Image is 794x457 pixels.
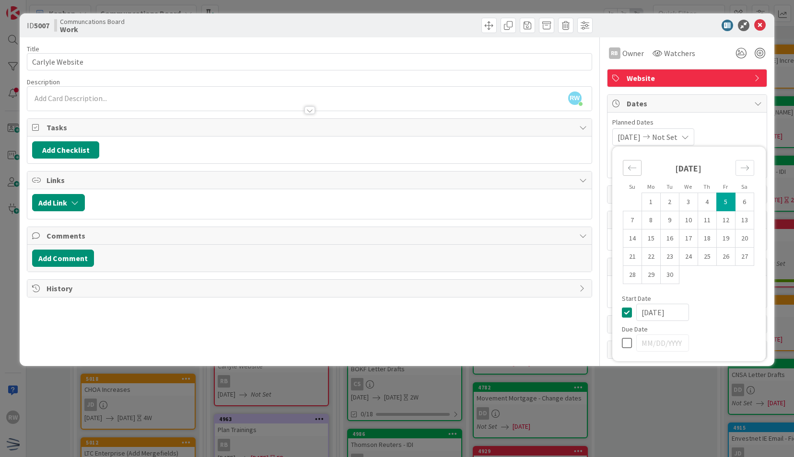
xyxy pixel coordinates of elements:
[664,47,695,59] span: Watchers
[736,160,754,176] div: Move forward to switch to the next month.
[735,248,754,266] td: Choose Saturday, 09/27/2025 12:00 PM as your check-out date. It’s available.
[609,47,620,59] div: RB
[679,193,698,211] td: Choose Wednesday, 09/03/2025 12:00 PM as your check-out date. It’s available.
[60,25,125,33] b: Work
[660,266,679,284] td: Choose Tuesday, 09/30/2025 12:00 PM as your check-out date. It’s available.
[623,248,642,266] td: Choose Sunday, 09/21/2025 12:00 PM as your check-out date. It’s available.
[652,131,677,143] span: Not Set
[27,53,592,70] input: type card name here...
[684,183,692,190] small: We
[679,211,698,229] td: Choose Wednesday, 09/10/2025 12:00 PM as your check-out date. It’s available.
[32,141,99,159] button: Add Checklist
[698,229,716,248] td: Choose Thursday, 09/18/2025 12:00 PM as your check-out date. It’s available.
[47,122,574,133] span: Tasks
[698,248,716,266] td: Choose Thursday, 09/25/2025 12:00 PM as your check-out date. It’s available.
[622,295,651,302] span: Start Date
[47,283,574,294] span: History
[735,211,754,229] td: Choose Saturday, 09/13/2025 12:00 PM as your check-out date. It’s available.
[34,21,49,30] b: 5007
[32,250,94,267] button: Add Comment
[735,193,754,211] td: Choose Saturday, 09/06/2025 12:00 PM as your check-out date. It’s available.
[660,193,679,211] td: Choose Tuesday, 09/02/2025 12:00 PM as your check-out date. It’s available.
[741,183,747,190] small: Sa
[612,151,765,295] div: Calendar
[716,193,735,211] td: Selected as start date. Friday, 09/05/2025 12:00 PM
[623,229,642,248] td: Choose Sunday, 09/14/2025 12:00 PM as your check-out date. It’s available.
[675,163,701,174] strong: [DATE]
[723,183,728,190] small: Fr
[642,229,660,248] td: Choose Monday, 09/15/2025 12:00 PM as your check-out date. It’s available.
[629,183,635,190] small: Su
[735,229,754,248] td: Choose Saturday, 09/20/2025 12:00 PM as your check-out date. It’s available.
[647,183,654,190] small: Mo
[716,211,735,229] td: Choose Friday, 09/12/2025 12:00 PM as your check-out date. It’s available.
[660,248,679,266] td: Choose Tuesday, 09/23/2025 12:00 PM as your check-out date. It’s available.
[660,211,679,229] td: Choose Tuesday, 09/09/2025 12:00 PM as your check-out date. It’s available.
[698,211,716,229] td: Choose Thursday, 09/11/2025 12:00 PM as your check-out date. It’s available.
[627,72,749,84] span: Website
[623,266,642,284] td: Choose Sunday, 09/28/2025 12:00 PM as your check-out date. It’s available.
[60,18,125,25] span: Communcations Board
[642,266,660,284] td: Choose Monday, 09/29/2025 12:00 PM as your check-out date. It’s available.
[642,248,660,266] td: Choose Monday, 09/22/2025 12:00 PM as your check-out date. It’s available.
[623,211,642,229] td: Choose Sunday, 09/07/2025 12:00 PM as your check-out date. It’s available.
[618,131,641,143] span: [DATE]
[623,160,642,176] div: Move backward to switch to the previous month.
[666,183,673,190] small: Tu
[716,248,735,266] td: Choose Friday, 09/26/2025 12:00 PM as your check-out date. It’s available.
[27,45,39,53] label: Title
[47,230,574,241] span: Comments
[679,248,698,266] td: Choose Wednesday, 09/24/2025 12:00 PM as your check-out date. It’s available.
[47,174,574,186] span: Links
[32,194,85,211] button: Add Link
[636,304,689,321] input: MM/DD/YYYY
[642,193,660,211] td: Choose Monday, 09/01/2025 12:00 PM as your check-out date. It’s available.
[568,91,582,105] span: RW
[642,211,660,229] td: Choose Monday, 09/08/2025 12:00 PM as your check-out date. It’s available.
[27,78,60,86] span: Description
[660,229,679,248] td: Choose Tuesday, 09/16/2025 12:00 PM as your check-out date. It’s available.
[612,117,762,127] span: Planned Dates
[622,326,648,332] span: Due Date
[703,183,710,190] small: Th
[627,98,749,109] span: Dates
[716,229,735,248] td: Choose Friday, 09/19/2025 12:00 PM as your check-out date. It’s available.
[27,20,49,31] span: ID
[679,229,698,248] td: Choose Wednesday, 09/17/2025 12:00 PM as your check-out date. It’s available.
[622,47,644,59] span: Owner
[636,334,689,352] input: MM/DD/YYYY
[698,193,716,211] td: Choose Thursday, 09/04/2025 12:00 PM as your check-out date. It’s available.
